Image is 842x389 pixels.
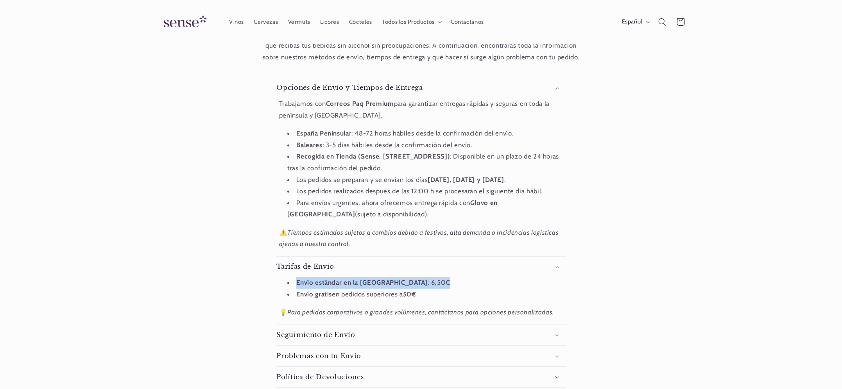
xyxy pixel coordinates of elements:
div: Opciones de Envío y Tiempos de Entrega [276,98,565,250]
strong: Recogida en Tienda (Sense, [STREET_ADDRESS]) [296,152,450,160]
p: 💡 [279,307,563,318]
strong: España Peninsular [296,129,352,137]
h3: Política de Devoluciones [276,373,364,381]
summary: Tarifas de Envío [276,257,565,277]
button: Español [617,14,653,30]
span: Vermuts [288,18,310,26]
li: : Disponible en un plazo de 24 horas tras la confirmación del pedido. [287,151,563,174]
li: en pedidos superiores a [287,289,563,300]
p: ⚠️ [279,227,563,250]
em: Tiempos estimados sujetos a cambios debido a festivos, alta demanda o incidencias logísticas ajen... [279,228,559,248]
li: Los pedidos se preparan y se envían los días . [287,174,563,186]
h3: Tarifas de Envío [276,262,334,271]
h3: Opciones de Envío y Tiempos de Entrega [276,84,423,92]
strong: Correos Paq Premium [326,100,394,107]
span: Todos los Productos [382,18,435,26]
p: En Sense, nos comprometemos a ofrecerte un servicio de envío confiable, transparente y eficiente ... [261,29,581,63]
strong: Baleares [296,141,322,149]
li: Para envíos urgentes, ahora ofrecemos entrega rápida con (sujeto a disponibilidad). [287,197,563,220]
span: Cervezas [254,18,278,26]
summary: Todos los Productos [377,13,446,30]
strong: Envío gratis [296,290,332,298]
p: Trabajamos con para garantizar entregas rápidas y seguras en toda la península y [GEOGRAPHIC_DATA]. [279,98,563,121]
summary: Problemas con tu Envío [276,346,565,366]
a: Cervezas [249,13,283,30]
span: Licores [320,18,339,26]
li: : 48-72 horas hábiles desde la confirmación del envío. [287,128,563,139]
a: Contáctanos [446,13,489,30]
h3: Seguimiento de Envío [276,331,355,339]
summary: Opciones de Envío y Tiempos de Entrega [276,77,565,98]
img: Sense [154,11,213,33]
a: Vermuts [283,13,315,30]
li: : 6,50€ [287,277,563,289]
span: Cócteles [349,18,372,26]
span: Español [622,18,642,27]
strong: Envío estándar en la [GEOGRAPHIC_DATA] [296,278,428,286]
span: Vinos [229,18,244,26]
div: Tarifas de Envío [276,277,565,318]
strong: [DATE], [DATE] y [DATE] [428,176,504,184]
a: Vinos [224,13,249,30]
li: : 3-5 días hábiles desde la confirmación del envío. [287,139,563,151]
strong: 50€ [403,290,416,298]
a: Sense [151,8,216,36]
li: Los pedidos realizados después de las 12:00 h se procesarán el siguiente día hábil. [287,186,563,197]
summary: Búsqueda [653,13,671,31]
span: Contáctanos [451,18,484,26]
a: Licores [315,13,344,30]
h3: Problemas con tu Envío [276,352,361,360]
summary: Política de Devoluciones [276,367,565,387]
summary: Seguimiento de Envío [276,325,565,346]
em: Para pedidos corporativos o grandes volúmenes, contáctanos para opciones personalizadas. [287,308,554,316]
a: Cócteles [344,13,377,30]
